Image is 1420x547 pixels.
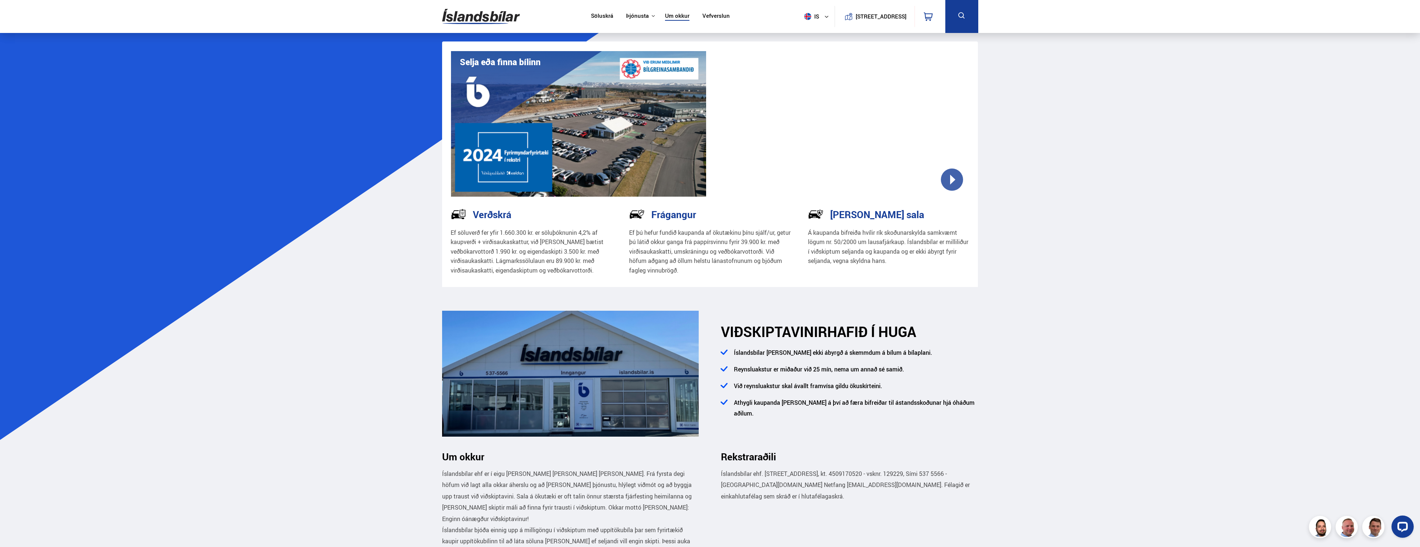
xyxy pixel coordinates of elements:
[721,451,978,462] h3: Rekstraraðili
[830,209,924,220] h3: [PERSON_NAME] sala
[473,209,511,220] h3: Verðskrá
[839,6,911,27] a: [STREET_ADDRESS]
[859,13,904,20] button: [STREET_ADDRESS]
[804,13,811,20] img: svg+xml;base64,PHN2ZyB4bWxucz0iaHR0cDovL3d3dy53My5vcmcvMjAwMC9zdmciIHdpZHRoPSI1MTIiIGhlaWdodD0iNT...
[451,206,466,222] img: tr5P-W3DuiFaO7aO.svg
[1363,517,1386,539] img: FbJEzSuNWCJXmdc-.webp
[1386,513,1417,544] iframe: LiveChat chat widget
[801,6,835,27] button: is
[1310,517,1332,539] img: nhp88E3Fdnt1Opn2.png
[460,57,541,67] h1: Selja eða finna bílinn
[442,311,699,437] img: ANGMEGnRQmXqTLfD.png
[730,397,978,425] li: Athygli kaupanda [PERSON_NAME] á því að færa bifreiðar til ástandsskoðunar hjá óháðum aðilum.
[442,451,699,462] h3: Um okkur
[591,13,613,20] a: Söluskrá
[808,206,823,222] img: -Svtn6bYgwAsiwNX.svg
[451,51,706,197] img: eKx6w-_Home_640_.png
[721,322,827,341] span: VIÐSKIPTAVINIR
[721,468,978,502] p: Íslandsbílar ehf. [STREET_ADDRESS], kt. 4509170520 - vsknr. 129229, Sími 537 5566 - [GEOGRAPHIC_D...
[808,228,970,266] p: Á kaupanda bifreiða hvílir rík skoðunarskylda samkvæmt lögum nr. 50/2000 um lausafjárkaup. Ísland...
[629,206,645,222] img: NP-R9RrMhXQFCiaa.svg
[721,323,978,340] h2: HAFIÐ Í HUGA
[442,468,699,524] p: Íslandsbílar ehf er í eigu [PERSON_NAME] [PERSON_NAME] [PERSON_NAME]. Frá fyrsta degi höfum við l...
[1337,517,1359,539] img: siFngHWaQ9KaOqBr.png
[651,209,696,220] h3: Frágangur
[801,13,820,20] span: is
[702,13,730,20] a: Vefverslun
[442,4,520,29] img: G0Ugv5HjCgRt.svg
[629,228,791,276] p: Ef þú hefur fundið kaupanda af ökutækinu þínu sjálf/ur, getur þú látið okkur ganga frá pappírsvin...
[665,13,689,20] a: Um okkur
[730,347,978,364] li: Íslandsbílar [PERSON_NAME] ekki ábyrgð á skemmdum á bílum á bílaplani.
[730,381,978,397] li: Við reynsluakstur skal ávallt framvísa gildu ökuskírteini.
[451,228,612,276] p: Ef söluverð fer yfir 1.660.300 kr. er söluþóknunin 4,2% af kaupverði + virðisaukaskattur, við [PE...
[626,13,649,20] button: Þjónusta
[730,364,978,381] li: Reynsluakstur er miðaður við 25 mín, nema um annað sé samið.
